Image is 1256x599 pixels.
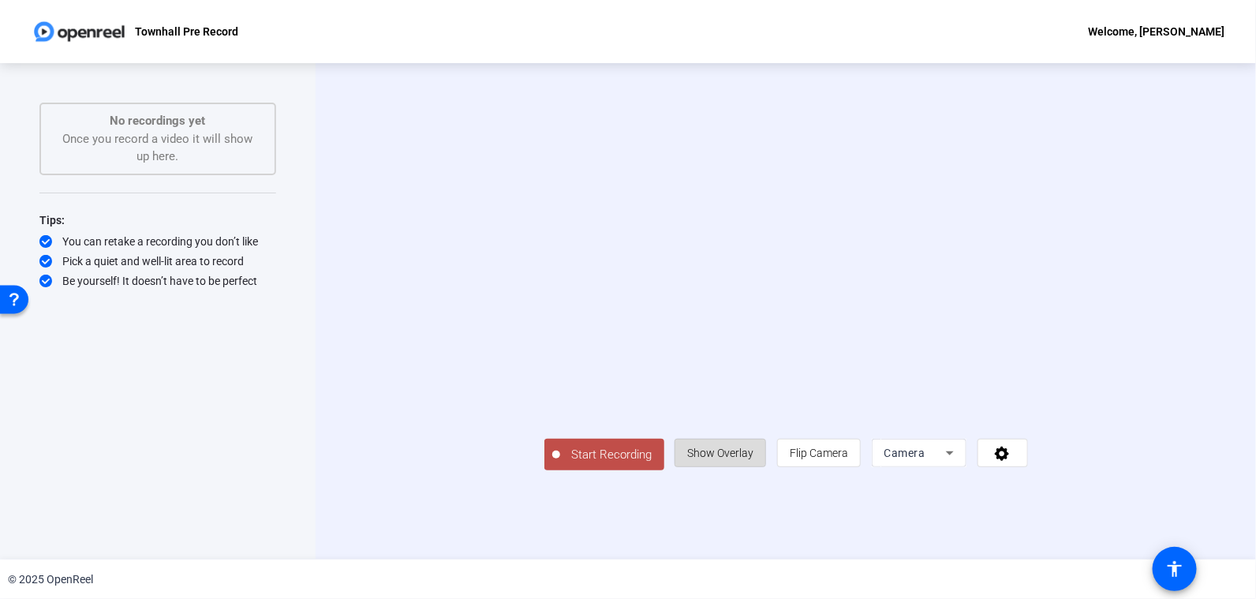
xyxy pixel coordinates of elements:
mat-icon: accessibility [1165,560,1184,578]
div: Once you record a video it will show up here. [57,112,259,166]
p: No recordings yet [57,112,259,130]
div: Tips: [39,211,276,230]
p: Townhall Pre Record [135,22,238,41]
div: © 2025 OpenReel [8,571,93,588]
img: OpenReel logo [32,16,127,47]
button: Flip Camera [777,439,861,467]
button: Start Recording [544,439,664,470]
span: Show Overlay [687,447,753,459]
span: Start Recording [560,446,664,464]
div: You can retake a recording you don’t like [39,234,276,249]
span: Camera [884,447,925,459]
div: Welcome, [PERSON_NAME] [1088,22,1224,41]
span: Flip Camera [790,447,848,459]
button: Show Overlay [675,439,766,467]
div: Pick a quiet and well-lit area to record [39,253,276,269]
div: Be yourself! It doesn’t have to be perfect [39,273,276,289]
